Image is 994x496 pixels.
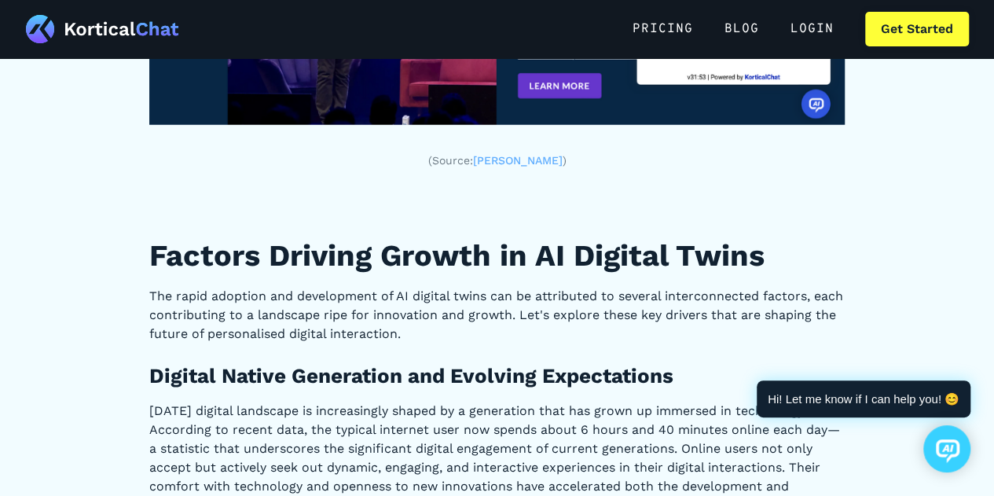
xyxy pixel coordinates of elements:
[149,150,845,171] figcaption: (Source: )
[775,12,849,46] a: Login
[709,12,775,46] a: Blog
[149,287,845,344] p: The rapid adoption and development of AI digital twins can be attributed to several interconnecte...
[149,237,845,275] h2: Factors Driving Growth in AI Digital Twins
[149,198,845,217] p: ‍
[473,150,563,171] a: [PERSON_NAME]
[865,12,969,46] a: Get Started
[149,363,845,390] h3: Digital Native Generation and Evolving Expectations
[617,12,709,46] a: Pricing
